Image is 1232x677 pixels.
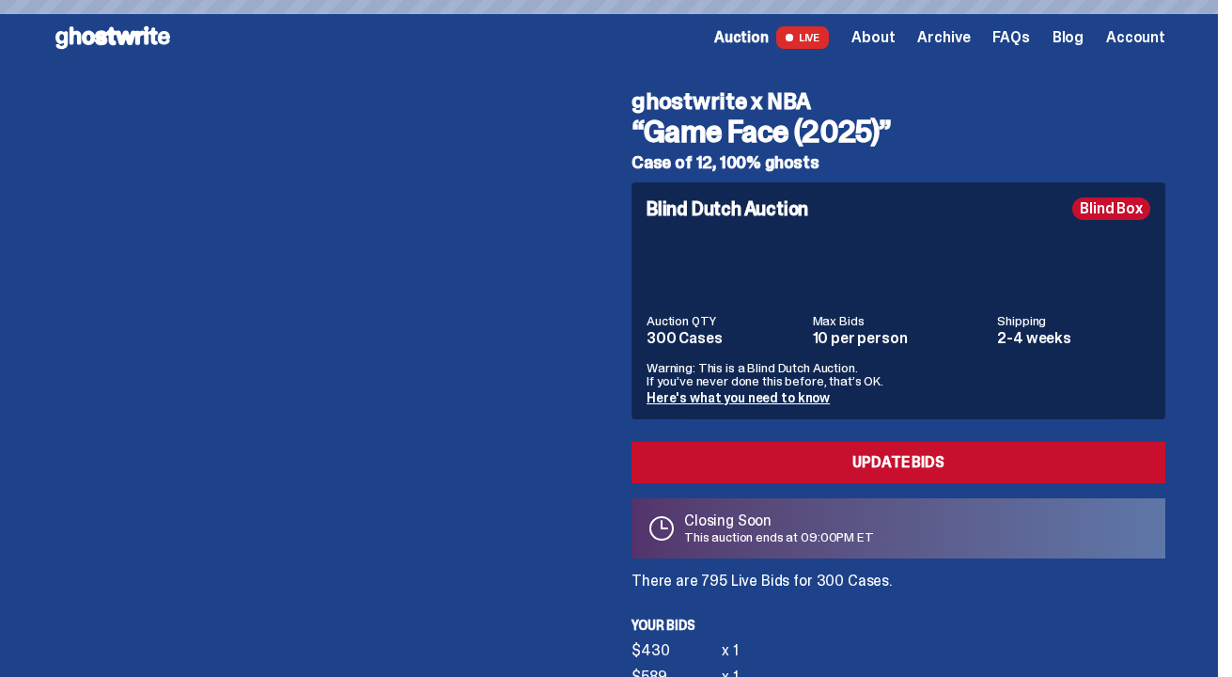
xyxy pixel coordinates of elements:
a: Auction LIVE [714,26,829,49]
div: $430 [632,643,722,658]
dd: 10 per person [813,331,987,346]
a: Blog [1053,30,1084,45]
p: This auction ends at 09:00PM ET [684,530,874,543]
div: Blind Box [1072,197,1150,220]
dt: Max Bids [813,314,987,327]
a: Update Bids [632,442,1165,483]
p: Your bids [632,619,1165,632]
dt: Auction QTY [647,314,802,327]
h5: Case of 12, 100% ghosts [632,154,1165,171]
h4: ghostwrite x NBA [632,90,1165,113]
p: Closing Soon [684,513,874,528]
p: Warning: This is a Blind Dutch Auction. If you’ve never done this before, that’s OK. [647,361,1150,387]
span: Auction [714,30,769,45]
a: FAQs [992,30,1029,45]
a: Account [1106,30,1165,45]
h3: “Game Face (2025)” [632,117,1165,147]
div: x 1 [722,643,739,658]
a: About [851,30,895,45]
p: There are 795 Live Bids for 300 Cases. [632,574,1165,589]
a: Here's what you need to know [647,389,830,406]
a: Archive [917,30,970,45]
dt: Shipping [997,314,1150,327]
h4: Blind Dutch Auction [647,199,808,218]
dd: 2-4 weeks [997,331,1150,346]
dd: 300 Cases [647,331,802,346]
span: LIVE [776,26,830,49]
